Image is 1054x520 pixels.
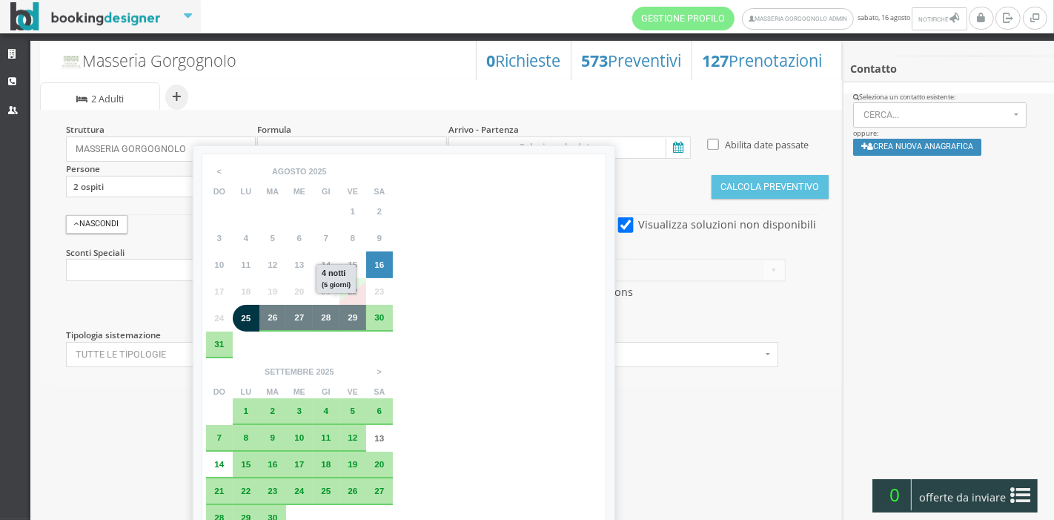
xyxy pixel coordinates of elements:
span: 14 [214,459,224,469]
b: Contatto [850,62,897,76]
span: 21 [214,486,224,496]
span: 2 [377,206,382,216]
th: lu [233,185,259,198]
span: 10 [214,260,224,269]
span: 0 [879,479,912,510]
th: gi [313,385,339,398]
span: 19 [268,286,277,296]
span: 14 [321,260,331,269]
span: 15 [348,260,357,269]
span: 30 [374,312,384,322]
span: 20 [294,286,304,296]
th: lu [233,385,259,398]
span: 9 [377,233,382,243]
button: Cerca... [853,102,1027,128]
div: 2025 [309,167,327,177]
span: 18 [241,286,251,296]
div: 2025 [316,367,334,377]
th: do [206,185,233,198]
th: ve [339,385,366,398]
span: 23 [268,486,277,496]
th: ma [259,185,286,198]
span: 24 [214,313,224,323]
span: 8 [244,432,249,442]
span: 16 [374,260,384,269]
a: Masseria Gorgognolo Admin [742,8,854,30]
span: 26 [348,486,357,496]
span: 8 [351,233,356,243]
span: 20 [374,459,384,469]
th: sa [366,385,393,398]
span: 1 [244,406,249,415]
span: 7 [324,233,329,243]
span: 25 [241,313,251,323]
span: 1 [351,206,356,216]
span: 6 [297,233,302,243]
a: Gestione Profilo [632,7,735,30]
span: 12 [268,260,277,269]
span: 31 [214,339,224,349]
span: 3 [297,406,302,415]
span: 17 [294,459,304,469]
span: 16 [268,459,277,469]
span: 5 [351,406,356,415]
span: Cerca... [864,110,1010,120]
span: 29 [348,312,357,322]
span: 13 [294,260,304,269]
button: Notifiche [912,7,967,30]
div: settembre [265,367,314,377]
span: 27 [294,312,304,322]
div: agosto [272,167,307,177]
span: offerte da inviare [915,486,1011,510]
span: sabato, 16 agosto [632,7,969,30]
img: BookingDesigner.com [10,2,161,31]
span: 18 [321,459,331,469]
span: 19 [348,459,357,469]
span: 17 [214,286,224,296]
th: do [206,385,233,398]
span: 11 [321,432,331,442]
span: 6 [377,406,382,415]
span: 28 [321,312,331,322]
span: 3 [217,233,222,243]
span: 4 [244,233,249,243]
th: ma [259,385,286,398]
span: 24 [294,486,304,496]
span: 26 [268,312,277,322]
span: 5 [271,233,276,243]
span: 13 [374,433,384,443]
span: 11 [241,260,251,269]
div: oppure: [843,93,1054,165]
th: ve [339,185,366,198]
span: 25 [321,486,331,496]
span: > [369,361,390,383]
span: < [209,160,230,182]
span: 23 [374,286,384,296]
span: 2 [271,406,276,415]
span: 12 [348,432,357,442]
th: gi [313,185,339,198]
span: 7 [217,432,222,442]
div: Seleziona un contatto esistente: [853,93,1044,102]
span: 27 [374,486,384,496]
span: 22 [241,486,251,496]
button: Crea nuova anagrafica [853,139,981,156]
small: (5 giorni) [322,281,351,289]
th: me [286,385,313,398]
span: 4 [324,406,329,415]
span: 15 [241,459,251,469]
span: 9 [271,432,276,442]
span: 10 [294,432,304,442]
th: sa [366,185,393,198]
div: 4 notti [316,265,357,294]
th: me [286,185,313,198]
